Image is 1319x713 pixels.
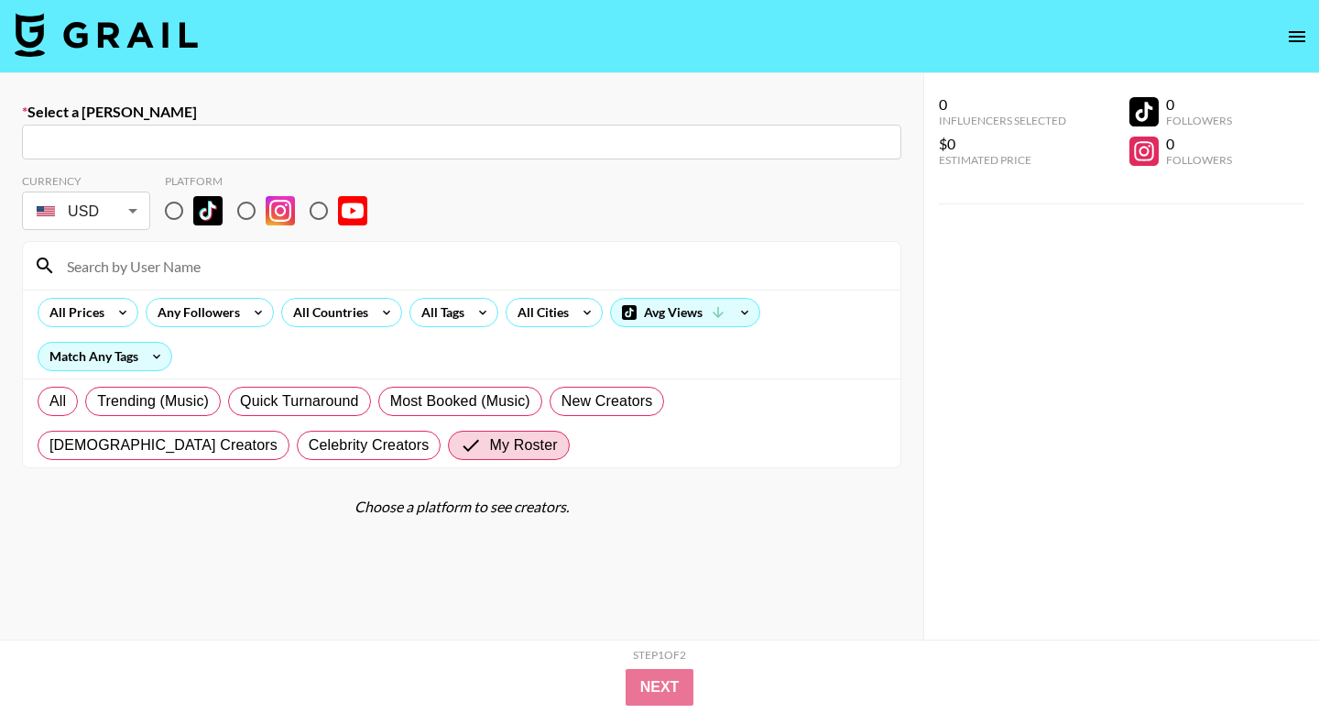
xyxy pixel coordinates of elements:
[939,153,1066,167] div: Estimated Price
[507,299,572,326] div: All Cities
[282,299,372,326] div: All Countries
[22,498,901,516] div: Choose a platform to see creators.
[49,434,278,456] span: [DEMOGRAPHIC_DATA] Creators
[390,390,530,412] span: Most Booked (Music)
[1166,153,1232,167] div: Followers
[309,434,430,456] span: Celebrity Creators
[410,299,468,326] div: All Tags
[1166,114,1232,127] div: Followers
[338,196,367,225] img: YouTube
[939,114,1066,127] div: Influencers Selected
[22,174,150,188] div: Currency
[15,13,198,57] img: Grail Talent
[626,669,694,706] button: Next
[240,390,359,412] span: Quick Turnaround
[611,299,759,326] div: Avg Views
[489,434,557,456] span: My Roster
[38,299,108,326] div: All Prices
[939,135,1066,153] div: $0
[22,103,901,121] label: Select a [PERSON_NAME]
[26,195,147,227] div: USD
[49,390,66,412] span: All
[165,174,382,188] div: Platform
[1166,135,1232,153] div: 0
[633,648,686,662] div: Step 1 of 2
[147,299,244,326] div: Any Followers
[1166,95,1232,114] div: 0
[266,196,295,225] img: Instagram
[56,251,889,280] input: Search by User Name
[193,196,223,225] img: TikTok
[38,343,171,370] div: Match Any Tags
[939,95,1066,114] div: 0
[97,390,209,412] span: Trending (Music)
[1279,18,1315,55] button: open drawer
[561,390,653,412] span: New Creators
